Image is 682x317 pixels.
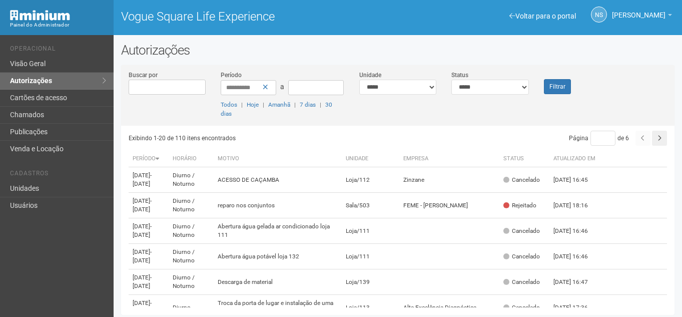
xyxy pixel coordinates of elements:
td: [DATE] [129,244,169,269]
a: Amanhã [268,101,290,108]
td: [DATE] [129,218,169,244]
li: Cadastros [10,170,106,180]
td: [DATE] 16:47 [549,269,604,295]
div: Cancelado [503,303,540,312]
td: [DATE] [129,193,169,218]
td: [DATE] 16:45 [549,167,604,193]
td: Diurno / Noturno [169,167,214,193]
button: Filtrar [544,79,571,94]
td: FEME - [PERSON_NAME] [399,193,499,218]
label: Buscar por [129,71,158,80]
span: Nicolle Silva [612,2,665,19]
td: Abertura água potável loja 132 [214,244,342,269]
td: Loja/111 [342,244,399,269]
span: Página de 6 [569,135,629,142]
td: Zinzane [399,167,499,193]
td: Diurno / Noturno [169,269,214,295]
label: Unidade [359,71,381,80]
th: Horário [169,151,214,167]
a: Voltar para o portal [509,12,576,20]
div: Cancelado [503,176,540,184]
a: Hoje [247,101,259,108]
li: Operacional [10,45,106,56]
td: [DATE] 18:16 [549,193,604,218]
span: | [263,101,264,108]
td: [DATE] 16:46 [549,218,604,244]
div: Painel do Administrador [10,21,106,30]
td: Loja/111 [342,218,399,244]
label: Status [451,71,468,80]
td: Diurno / Noturno [169,244,214,269]
td: Diurno / Noturno [169,218,214,244]
span: | [320,101,321,108]
div: Exibindo 1-20 de 110 itens encontrados [129,131,400,146]
td: ACESSO DE CAÇAMBA [214,167,342,193]
td: [DATE] 16:46 [549,244,604,269]
h1: Vogue Square Life Experience [121,10,390,23]
td: Diurno / Noturno [169,193,214,218]
th: Status [499,151,549,167]
a: 7 dias [300,101,316,108]
span: a [280,83,284,91]
label: Período [221,71,242,80]
h2: Autorizações [121,43,674,58]
td: reparo nos conjuntos [214,193,342,218]
div: Cancelado [503,227,540,235]
th: Período [129,151,169,167]
td: Loja/112 [342,167,399,193]
td: Abertura água gelada ar condicionado loja 111 [214,218,342,244]
span: | [241,101,243,108]
td: Sala/503 [342,193,399,218]
td: Loja/139 [342,269,399,295]
td: [DATE] [129,269,169,295]
td: Descarga de material [214,269,342,295]
a: Todos [221,101,237,108]
a: NS [591,7,607,23]
a: [PERSON_NAME] [612,13,672,21]
div: Rejeitado [503,201,536,210]
th: Empresa [399,151,499,167]
th: Atualizado em [549,151,604,167]
span: | [294,101,296,108]
td: [DATE] [129,167,169,193]
div: Cancelado [503,252,540,261]
th: Motivo [214,151,342,167]
div: Cancelado [503,278,540,286]
th: Unidade [342,151,399,167]
img: Minium [10,10,70,21]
